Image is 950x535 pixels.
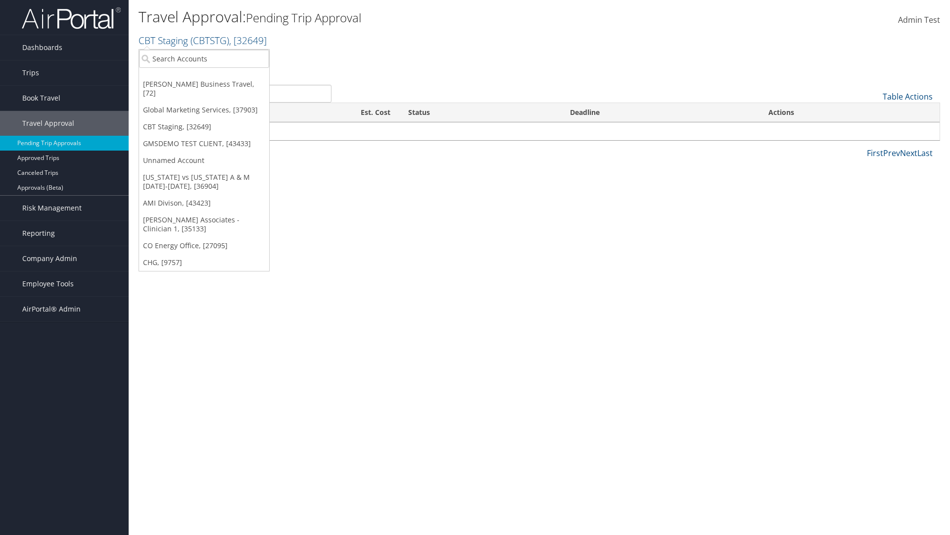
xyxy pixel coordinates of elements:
[139,254,269,271] a: CHG, [9757]
[561,103,759,122] th: Deadline: activate to sort column descending
[139,6,673,27] h1: Travel Approval:
[139,76,269,102] a: [PERSON_NAME] Business Travel, [72]
[22,196,82,220] span: Risk Management
[139,212,269,237] a: [PERSON_NAME] Associates - Clinician 1, [35133]
[900,148,917,159] a: Next
[898,5,940,36] a: Admin Test
[139,122,940,140] td: No travel approvals pending
[898,14,940,25] span: Admin Test
[22,6,121,30] img: airportal-logo.png
[139,195,269,212] a: AMI Divison, [43423]
[246,9,361,26] small: Pending Trip Approval
[190,34,229,47] span: ( CBTSTG )
[139,118,269,135] a: CBT Staging, [32649]
[139,237,269,254] a: CO Energy Office, [27095]
[229,34,267,47] span: , [ 32649 ]
[760,103,940,122] th: Actions
[22,221,55,246] span: Reporting
[867,148,883,159] a: First
[139,169,269,195] a: [US_STATE] vs [US_STATE] A & M [DATE]-[DATE], [36904]
[22,297,81,321] span: AirPortal® Admin
[139,152,269,169] a: Unnamed Account
[139,50,269,68] input: Search Accounts
[22,60,39,85] span: Trips
[917,148,933,159] a: Last
[22,86,60,110] span: Book Travel
[22,111,74,136] span: Travel Approval
[201,103,399,122] th: Est. Cost: activate to sort column ascending
[883,91,933,102] a: Table Actions
[139,52,673,65] p: Filter:
[139,34,267,47] a: CBT Staging
[399,103,561,122] th: Status: activate to sort column ascending
[22,35,62,60] span: Dashboards
[22,246,77,271] span: Company Admin
[883,148,900,159] a: Prev
[22,271,74,296] span: Employee Tools
[139,135,269,152] a: GMSDEMO TEST CLIENT, [43433]
[139,102,269,118] a: Global Marketing Services, [37903]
